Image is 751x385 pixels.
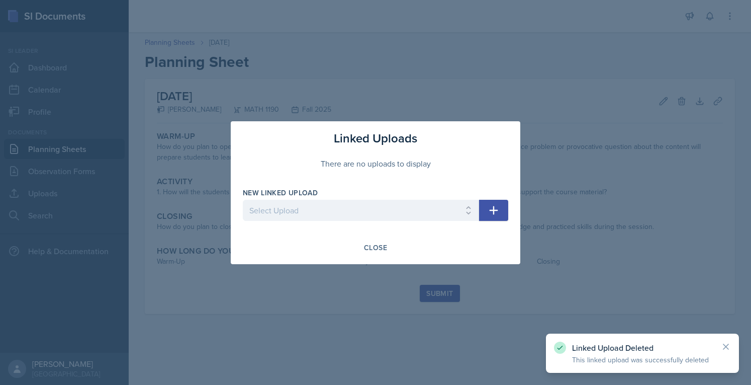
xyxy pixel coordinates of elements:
[243,188,318,198] label: New Linked Upload
[364,244,387,252] div: Close
[572,355,713,365] p: This linked upload was successfully deleted
[357,239,394,256] button: Close
[243,147,508,180] div: There are no uploads to display
[572,343,713,353] p: Linked Upload Deleted
[334,129,417,147] h3: Linked Uploads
